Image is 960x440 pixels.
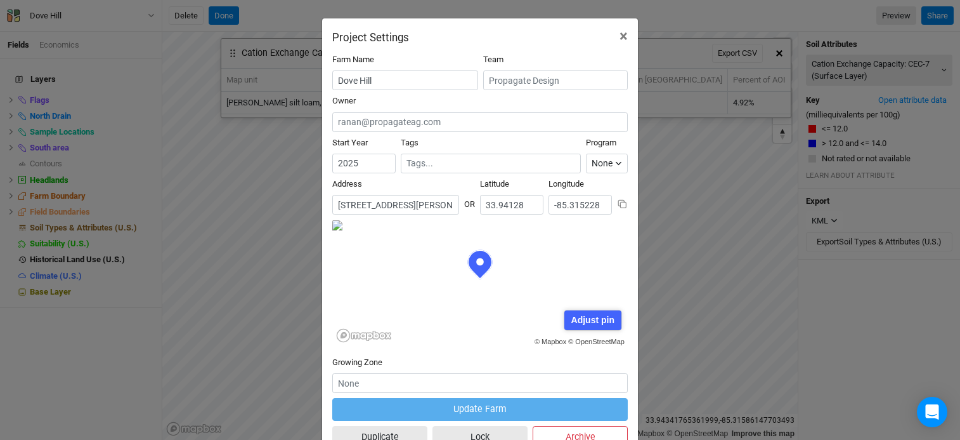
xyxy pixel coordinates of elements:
[332,195,459,215] input: Address (123 James St...)
[332,398,628,420] button: Update Farm
[332,373,628,393] input: None
[332,137,368,149] label: Start Year
[548,178,584,190] label: Longitude
[568,338,625,345] a: © OpenStreetMap
[464,189,475,210] div: OR
[564,310,621,330] div: Adjust pin
[332,31,409,44] h2: Project Settings
[586,154,628,173] button: None
[480,178,509,190] label: Latitude
[332,95,356,107] label: Owner
[548,195,612,215] input: Longitude
[535,338,566,345] a: © Mapbox
[483,54,503,65] label: Team
[480,195,543,215] input: Latitude
[401,137,418,149] label: Tags
[332,112,628,132] input: ranan@propagateag.com
[332,70,478,90] input: Project/Farm Name
[406,157,575,170] input: Tags...
[917,397,947,427] div: Open Intercom Messenger
[332,178,362,190] label: Address
[332,54,374,65] label: Farm Name
[617,199,628,210] button: Copy
[592,157,613,170] div: None
[332,154,396,173] input: Start Year
[609,18,638,54] button: Close
[332,357,382,368] label: Growing Zone
[586,137,616,149] label: Program
[619,27,628,45] span: ×
[483,70,628,90] input: Propagate Design
[336,328,392,343] a: Mapbox logo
